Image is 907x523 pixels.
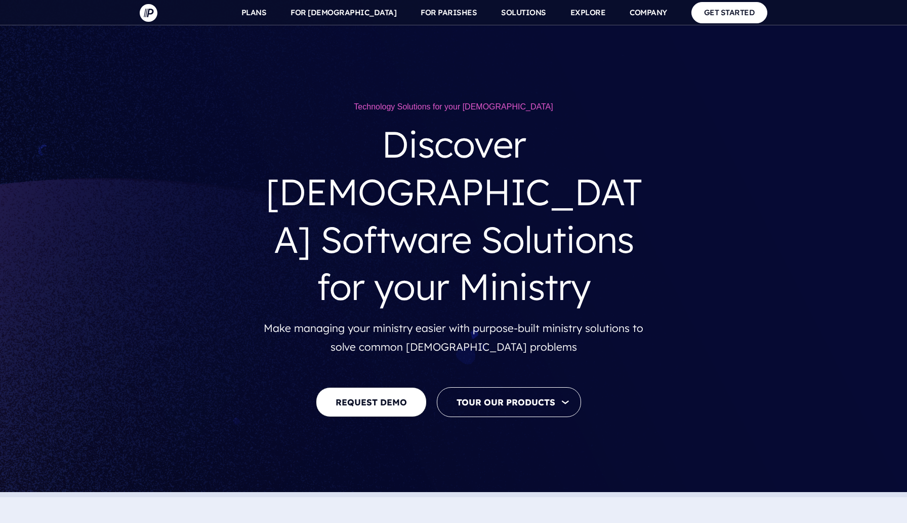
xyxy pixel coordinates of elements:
a: GET STARTED [691,2,768,23]
h1: Technology Solutions for your [DEMOGRAPHIC_DATA] [264,101,643,113]
a: REQUEST DEMO [316,387,427,417]
button: Tour Our Products [437,387,581,417]
p: Make managing your ministry easier with purpose-built ministry solutions to solve common [DEMOGRA... [264,319,643,357]
h3: Discover [DEMOGRAPHIC_DATA] Software Solutions for your Ministry [264,113,643,318]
